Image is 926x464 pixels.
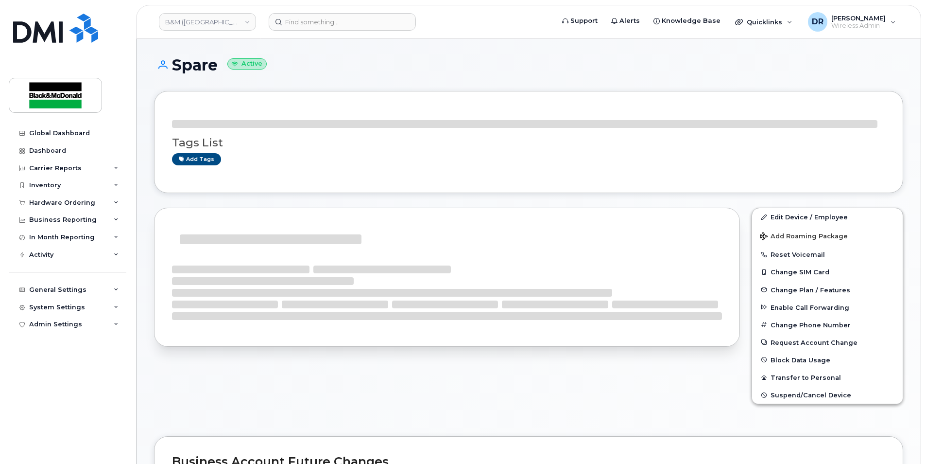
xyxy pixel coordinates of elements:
[752,334,903,351] button: Request Account Change
[752,316,903,334] button: Change Phone Number
[752,351,903,369] button: Block Data Usage
[752,386,903,404] button: Suspend/Cancel Device
[752,281,903,299] button: Change Plan / Features
[172,137,885,149] h3: Tags List
[771,303,849,311] span: Enable Call Forwarding
[752,246,903,263] button: Reset Voicemail
[771,286,850,293] span: Change Plan / Features
[752,369,903,386] button: Transfer to Personal
[154,56,903,73] h1: Spare
[172,153,221,165] a: Add tags
[752,226,903,246] button: Add Roaming Package
[752,208,903,226] a: Edit Device / Employee
[760,232,848,242] span: Add Roaming Package
[752,299,903,316] button: Enable Call Forwarding
[771,392,851,399] span: Suspend/Cancel Device
[227,58,267,70] small: Active
[752,263,903,281] button: Change SIM Card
